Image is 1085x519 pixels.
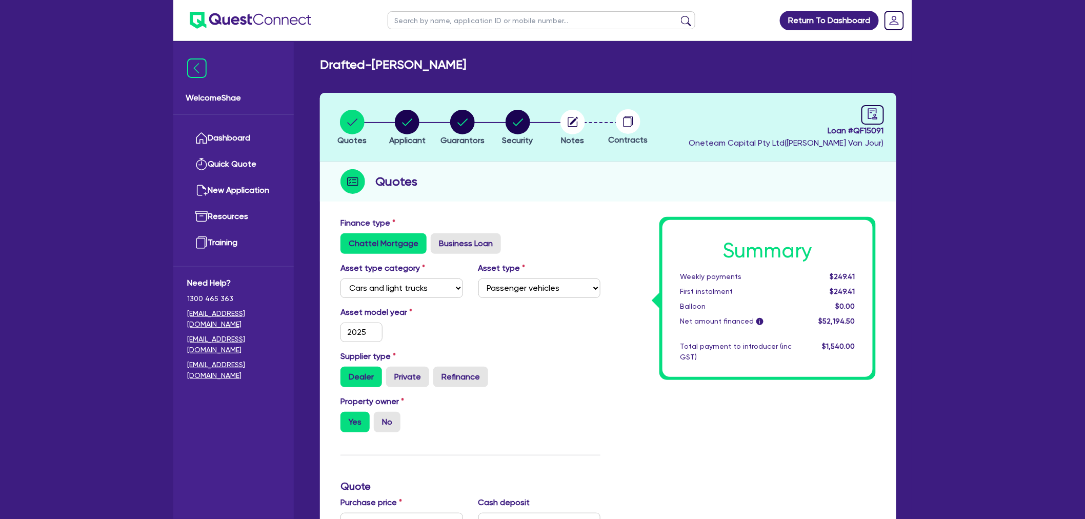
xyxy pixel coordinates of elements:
h1: Summary [680,238,855,263]
a: Return To Dashboard [780,11,879,30]
span: Loan # QF15091 [689,125,884,137]
input: Search by name, application ID or mobile number... [388,11,695,29]
label: Supplier type [340,350,396,363]
label: Property owner [340,395,404,408]
a: Resources [187,204,280,230]
div: First instalment [672,286,799,297]
label: Yes [340,412,370,432]
span: $249.41 [830,287,855,295]
img: quick-quote [195,158,208,170]
label: Business Loan [431,233,501,254]
button: Notes [560,109,586,147]
span: Applicant [389,135,426,145]
span: Oneteam Capital Pty Ltd ( [PERSON_NAME] Van Jour ) [689,138,884,148]
label: Cash deposit [478,496,530,509]
button: Quotes [337,109,367,147]
button: Applicant [389,109,426,147]
div: Weekly payments [672,271,799,282]
span: Notes [561,135,585,145]
label: Chattel Mortgage [340,233,427,254]
label: Purchase price [340,496,402,509]
img: quest-connect-logo-blue [190,12,311,29]
a: [EMAIL_ADDRESS][DOMAIN_NAME] [187,334,280,355]
span: $1,540.00 [822,342,855,350]
div: Balloon [672,301,799,312]
a: Training [187,230,280,256]
h2: Quotes [375,172,417,191]
span: $0.00 [836,302,855,310]
label: Asset model year [333,306,471,318]
button: Guarantors [440,109,485,147]
span: audit [867,108,878,119]
span: Welcome Shae [186,92,282,104]
div: Total payment to introducer (inc GST) [672,341,799,363]
img: step-icon [340,169,365,194]
span: Need Help? [187,277,280,289]
div: Net amount financed [672,316,799,327]
a: [EMAIL_ADDRESS][DOMAIN_NAME] [187,308,280,330]
label: Asset type [478,262,526,274]
span: $249.41 [830,272,855,281]
label: Asset type category [340,262,425,274]
a: Dropdown toggle [881,7,908,34]
span: 1300 465 363 [187,293,280,304]
img: resources [195,210,208,223]
a: [EMAIL_ADDRESS][DOMAIN_NAME] [187,360,280,381]
span: Guarantors [440,135,485,145]
a: Quick Quote [187,151,280,177]
img: training [195,236,208,249]
a: New Application [187,177,280,204]
h2: Drafted - [PERSON_NAME] [320,57,466,72]
span: Quotes [337,135,367,145]
span: Security [503,135,533,145]
span: i [756,318,763,325]
button: Security [502,109,534,147]
label: Private [386,367,429,387]
a: audit [861,105,884,125]
img: new-application [195,184,208,196]
a: Dashboard [187,125,280,151]
span: $52,194.50 [819,317,855,325]
label: Finance type [340,217,395,229]
label: Dealer [340,367,382,387]
span: Contracts [608,135,648,145]
label: No [374,412,400,432]
img: icon-menu-close [187,58,207,78]
label: Refinance [433,367,488,387]
h3: Quote [340,480,600,492]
